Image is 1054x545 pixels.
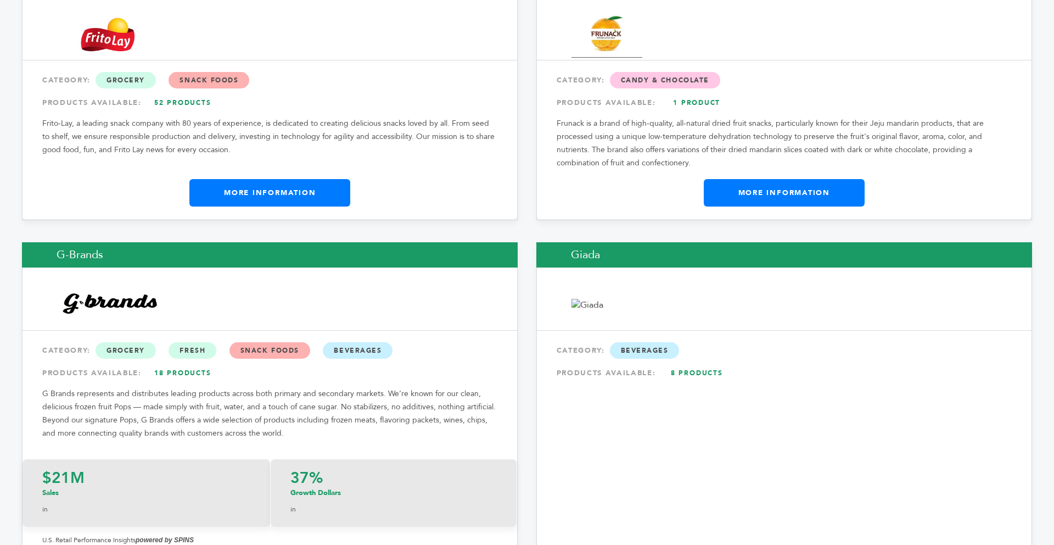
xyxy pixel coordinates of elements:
[42,70,497,90] div: CATEGORY:
[57,286,159,324] img: G-Brands
[557,363,1012,383] div: PRODUCTS AVAILABLE:
[290,470,497,486] p: 37%
[557,117,1012,170] p: Frunack is a brand of high-quality, all-natural dried fruit snacks, particularly known for their ...
[610,72,720,88] span: Candy & Chocolate
[557,341,1012,360] div: CATEGORY:
[57,16,159,53] img: Frito-Lay
[571,299,603,311] img: Giada
[290,488,497,498] p: Growth Dollars
[169,72,249,88] span: Snack Foods
[22,242,518,268] h2: G-Brands
[42,387,497,440] p: G Brands represents and distributes leading products across both primary and secondary markets. W...
[42,341,497,360] div: CATEGORY:
[42,505,48,514] span: in
[144,93,221,113] a: 52 Products
[189,179,350,207] a: More Information
[658,363,735,383] a: 8 Products
[96,342,156,359] span: Grocery
[42,363,497,383] div: PRODUCTS AVAILABLE:
[536,242,1032,268] h2: Giada
[96,72,156,88] span: Grocery
[323,342,393,359] span: Beverages
[136,536,194,544] strong: powered by SPINS
[571,11,642,58] img: Frunack
[42,488,250,498] p: Sales
[42,117,497,157] p: Frito-Lay, a leading snack company with 80 years of experience, is dedicated to creating deliciou...
[658,93,735,113] a: 1 Product
[290,505,296,514] span: in
[42,93,497,113] div: PRODUCTS AVAILABLE:
[704,179,865,207] a: More Information
[144,363,221,383] a: 18 Products
[42,470,250,486] p: $21M
[229,342,310,359] span: Snack Foods
[557,93,1012,113] div: PRODUCTS AVAILABLE:
[610,342,680,359] span: Beverages
[557,70,1012,90] div: CATEGORY:
[169,342,216,359] span: Fresh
